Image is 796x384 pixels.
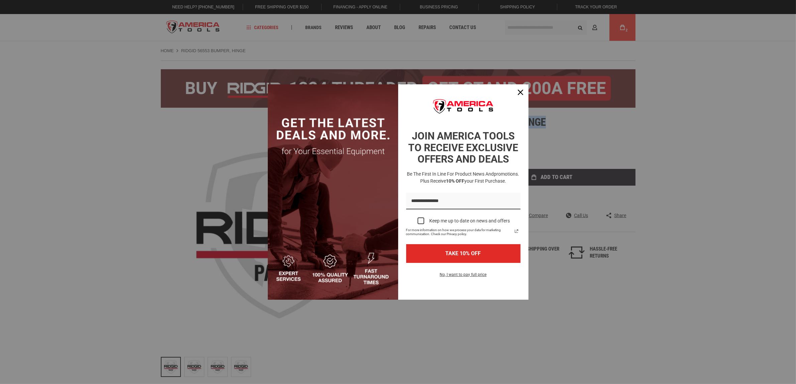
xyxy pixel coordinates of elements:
[405,171,522,185] h3: Be the first in line for product news and
[513,84,529,100] button: Close
[408,130,518,165] strong: JOIN AMERICA TOOLS TO RECEIVE EXCLUSIVE OFFERS AND DEALS
[435,271,492,282] button: No, I want to pay full price
[406,193,521,210] input: Email field
[406,228,513,236] span: For more information on how we process your data for marketing communication. Check our Privacy p...
[406,244,521,263] button: TAKE 10% OFF
[513,227,521,235] a: Read our Privacy Policy
[420,171,520,184] span: promotions. Plus receive your first purchase.
[446,178,464,184] strong: 10% OFF
[513,227,521,235] svg: link icon
[702,363,796,384] iframe: LiveChat chat widget
[430,218,510,224] div: Keep me up to date on news and offers
[518,90,523,95] svg: close icon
